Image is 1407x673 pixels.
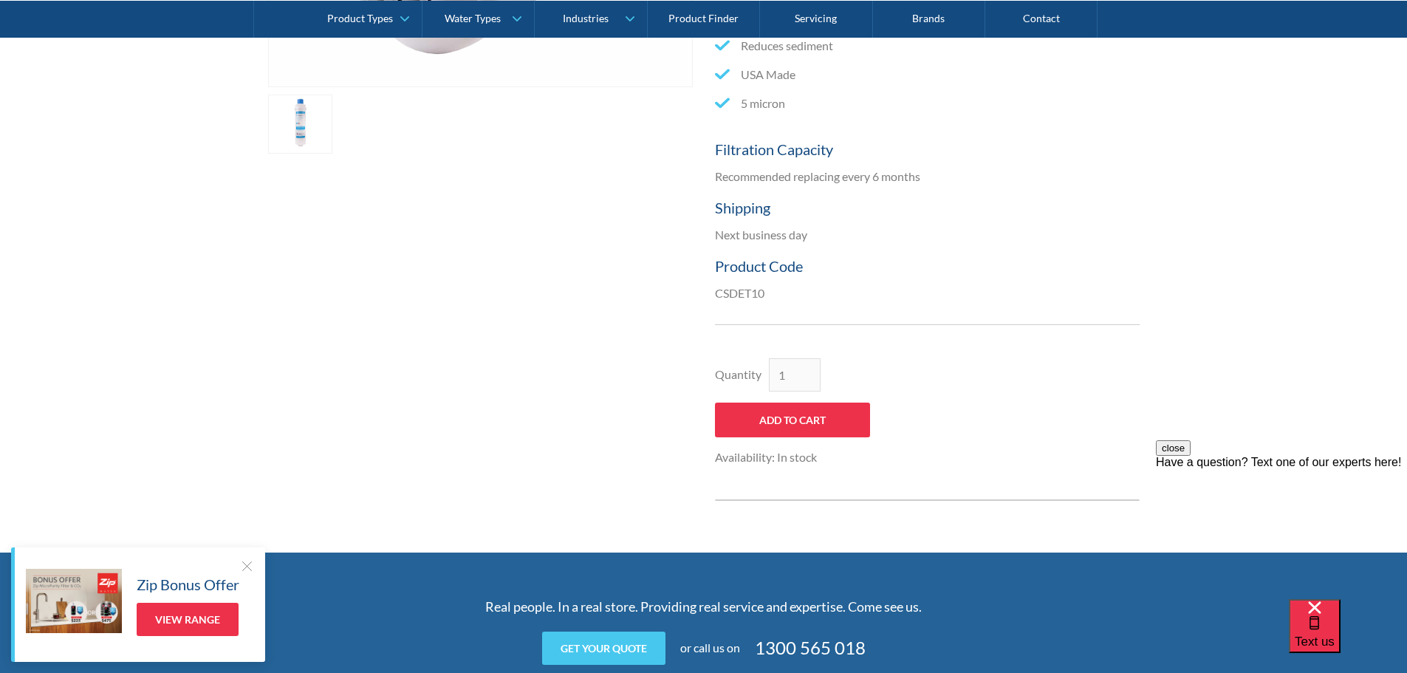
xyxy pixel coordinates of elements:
p: Next business day [715,226,1140,244]
div: Product Types [327,12,393,24]
li: USA Made [715,66,1140,83]
input: Add to Cart [715,403,870,437]
a: View Range [137,603,239,636]
h5: Product Code [715,255,1140,277]
iframe: podium webchat widget prompt [1156,440,1407,618]
p: Recommended replacing every 6 months [715,168,1140,185]
div: Availability: In stock [715,448,870,466]
li: Reduces sediment [715,37,1140,55]
h5: Zip Bonus Offer [137,573,239,595]
h5: Filtration Capacity [715,138,1140,160]
a: 1300 565 018 [755,635,866,661]
li: 5 micron [715,95,1140,112]
a: Get your quote [542,632,665,665]
h5: Shipping [715,197,1140,219]
label: Quantity [715,366,761,383]
a: open lightbox [268,95,333,154]
p: Real people. In a real store. Providing real service and expertise. Come see us. [416,597,992,617]
div: or call us on [680,639,740,657]
iframe: podium webchat widget bubble [1289,599,1407,673]
div: Industries [563,12,609,24]
img: Zip Bonus Offer [26,569,122,633]
p: CSDET10 [715,284,1140,302]
div: Water Types [445,12,501,24]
